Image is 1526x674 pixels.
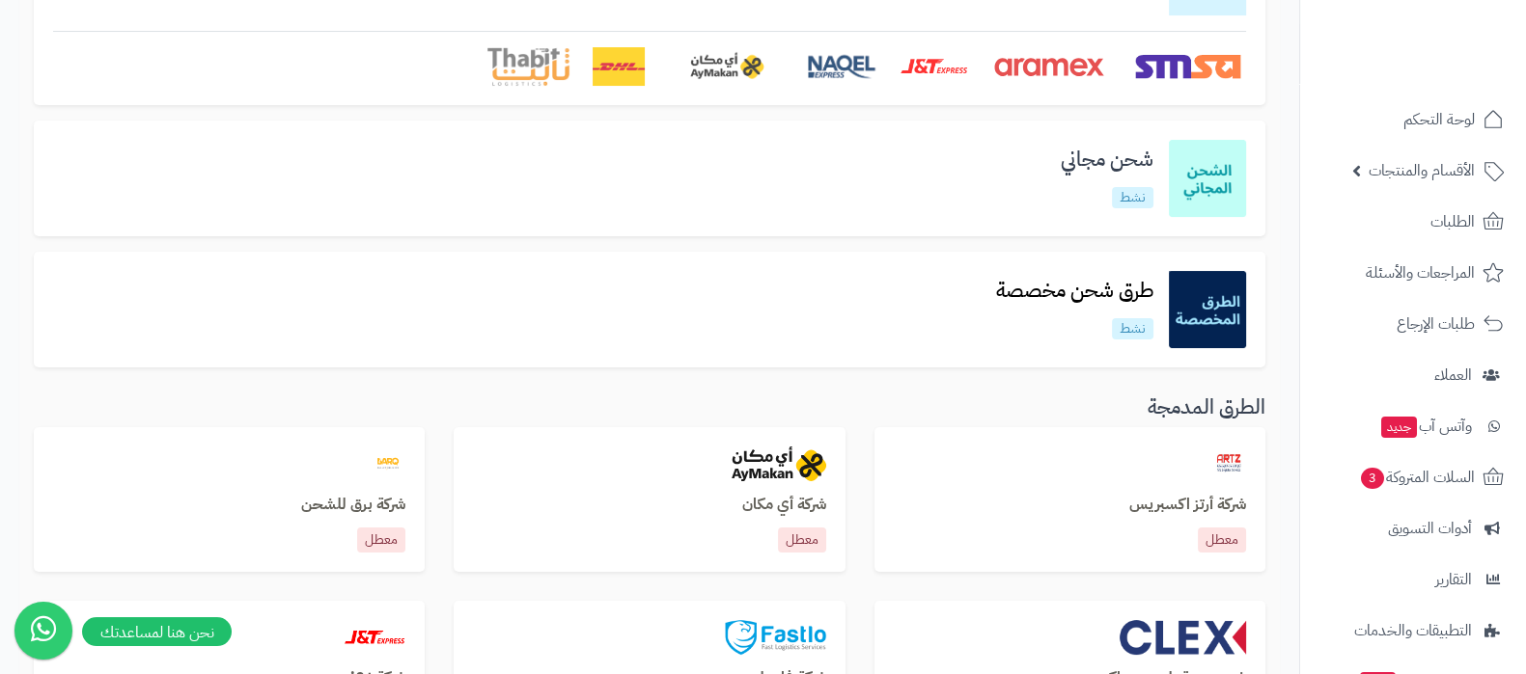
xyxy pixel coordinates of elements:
h3: شركة أرتز اكسبريس [894,497,1246,514]
p: معطل [778,527,826,553]
a: التطبيقات والخدمات [1312,607,1514,654]
a: السلات المتروكة3 [1312,454,1514,500]
p: نشط [1112,187,1153,208]
a: طلبات الإرجاع [1312,301,1514,347]
span: طلبات الإرجاع [1397,310,1475,337]
img: Naqel [807,47,876,86]
span: الطلبات [1430,208,1475,235]
img: Thabit [487,47,569,86]
p: نشط [1112,318,1153,339]
h3: شركة برق للشحن [53,497,405,514]
img: DHL [593,47,644,86]
a: شحن مجانينشط [1045,148,1169,207]
img: artzexpress [1211,446,1246,481]
span: السلات المتروكة [1359,464,1475,491]
a: الطلبات [1312,199,1514,245]
img: SMSA [1130,47,1246,86]
img: AyMakan [668,47,784,86]
span: التطبيقات والخدمات [1354,617,1472,644]
h3: الطرق المدمجة [34,396,1265,418]
span: جديد [1381,417,1417,438]
span: أدوات التسويق [1388,515,1472,542]
a: artzexpressشركة أرتز اكسبريسمعطل [874,427,1265,573]
span: لوحة التحكم [1403,106,1475,133]
img: clex [1120,620,1246,655]
a: aymakanشركة أي مكانمعطل [454,427,845,573]
img: jt [344,620,405,655]
h3: شحن مجاني [1045,148,1169,171]
span: العملاء [1434,362,1472,389]
h3: شركة أي مكان [473,497,825,514]
span: المراجعات والأسئلة [1366,259,1475,286]
img: fastlo [725,620,825,655]
p: معطل [1198,527,1246,553]
a: طرق شحن مخصصةنشط [981,280,1169,338]
a: لوحة التحكم [1312,96,1514,143]
span: 3 [1361,468,1384,489]
img: barq [371,446,405,481]
img: Aramex [991,47,1107,86]
img: aymakan [732,446,826,481]
img: logo-2.png [1395,49,1508,90]
h3: طرق شحن مخصصة [981,280,1169,302]
a: التقارير [1312,556,1514,603]
a: وآتس آبجديد [1312,403,1514,449]
p: معطل [357,527,405,553]
span: وآتس آب [1379,413,1472,440]
span: الأقسام والمنتجات [1369,157,1475,184]
a: barqشركة برق للشحنمعطل [34,427,425,573]
a: المراجعات والأسئلة [1312,250,1514,296]
a: أدوات التسويق [1312,505,1514,552]
img: J&T Express [900,47,968,86]
span: التقارير [1435,566,1472,593]
a: العملاء [1312,352,1514,398]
